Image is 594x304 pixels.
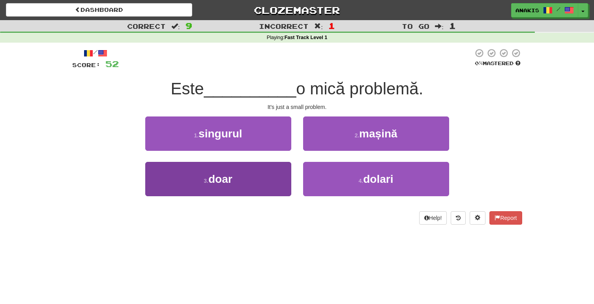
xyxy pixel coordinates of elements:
span: 9 [186,21,192,30]
button: 2.mașină [303,116,449,151]
strong: Fast Track Level 1 [285,35,328,40]
span: doar [208,173,232,185]
span: 0 % [475,60,483,66]
button: 3.doar [145,162,291,196]
span: 1 [449,21,456,30]
span: singurul [199,128,242,140]
div: / [72,48,119,58]
span: : [314,23,323,30]
span: To go [402,22,429,30]
button: 4.dolari [303,162,449,196]
small: 1 . [194,132,199,139]
span: Incorrect [259,22,309,30]
span: o mică problemă. [296,79,423,98]
a: Dashboard [6,3,192,17]
button: Help! [419,211,447,225]
span: 52 [105,59,119,69]
small: 3 . [204,178,208,184]
span: Este [171,79,204,98]
span: __________ [204,79,296,98]
a: Clozemaster [204,3,390,17]
small: 2 . [354,132,359,139]
span: mașină [359,128,397,140]
a: anakis / [511,3,578,17]
span: Correct [127,22,166,30]
div: It's just a small problem. [72,103,522,111]
span: : [171,23,180,30]
div: Mastered [473,60,522,67]
span: dolari [363,173,393,185]
button: Round history (alt+y) [451,211,466,225]
span: 1 [328,21,335,30]
small: 4 . [359,178,364,184]
span: / [557,6,560,12]
span: Score: [72,62,101,68]
span: anakis [515,7,539,14]
button: Report [489,211,522,225]
span: : [435,23,444,30]
button: 1.singurul [145,116,291,151]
